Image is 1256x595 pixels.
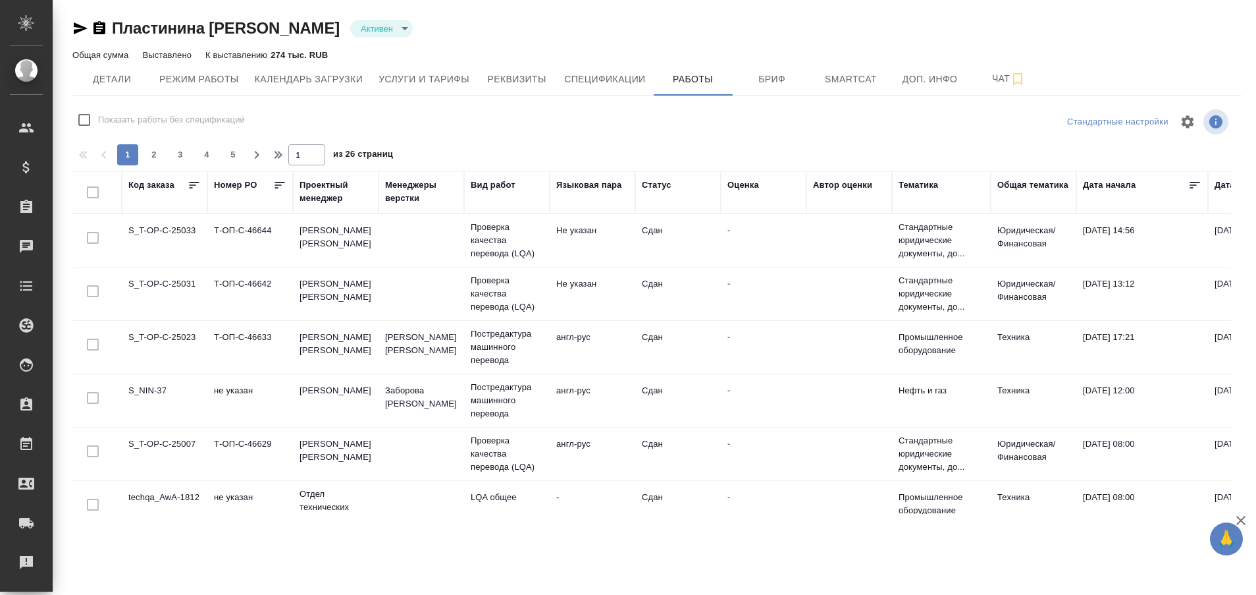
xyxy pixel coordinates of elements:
a: - [727,492,730,502]
td: англ-рус [550,378,635,424]
div: Автор оценки [813,179,872,192]
button: Активен [357,23,397,34]
span: Услуги и тарифы [379,71,469,88]
span: Посмотреть информацию [1203,109,1231,134]
span: Доп. инфо [899,71,962,88]
button: 3 [170,144,191,165]
div: Дата начала [1083,179,1136,192]
td: [PERSON_NAME] [PERSON_NAME] [293,217,379,264]
span: Детали [80,71,144,88]
td: S_NIN-37 [122,378,207,424]
td: Сдан [635,271,721,317]
td: Сдан [635,431,721,477]
td: [PERSON_NAME] [PERSON_NAME] [293,431,379,477]
p: Постредактура машинного перевода [471,327,543,367]
td: Сдан [635,378,721,424]
button: Скопировать ссылку для ЯМессенджера [72,20,88,36]
a: - [727,439,730,449]
button: Скопировать ссылку [92,20,107,36]
td: Техника [991,484,1076,530]
p: Выставлено [142,50,195,60]
span: Чат [978,71,1041,87]
td: S_T-OP-C-25023 [122,324,207,370]
span: Показать работы без спецификаций [98,113,245,127]
svg: Подписаться [1010,71,1026,87]
td: [DATE] 08:00 [1076,431,1208,477]
td: Отдел технических переводов [293,481,379,534]
p: К выставлению [205,50,271,60]
td: Т-ОП-С-46629 [207,431,293,477]
td: S_T-OP-C-25007 [122,431,207,477]
button: 5 [222,144,244,165]
div: Номер PO [214,179,257,192]
td: [PERSON_NAME] [293,378,379,424]
span: Smartcat [820,71,883,88]
td: англ-рус [550,324,635,370]
td: англ-рус [550,431,635,477]
td: Техника [991,378,1076,424]
p: Проверка качества перевода (LQA) [471,274,543,314]
td: [PERSON_NAME] [PERSON_NAME] [293,271,379,317]
td: Юридическая/Финансовая [991,271,1076,317]
td: [DATE] 14:56 [1076,217,1208,264]
p: Промышленное оборудование [899,331,984,357]
p: Постредактура машинного перевода [471,381,543,420]
a: - [727,279,730,289]
td: Техника [991,324,1076,370]
button: 4 [196,144,217,165]
div: split button [1064,112,1172,132]
span: Спецификации [564,71,645,88]
p: Проверка качества перевода (LQA) [471,434,543,474]
td: [PERSON_NAME] [PERSON_NAME] [379,324,464,370]
td: не указан [207,378,293,424]
p: Стандартные юридические документы, до... [899,274,984,314]
p: Проверка качества перевода (LQA) [471,221,543,260]
span: 🙏 [1215,525,1238,553]
td: Сдан [635,484,721,530]
div: Активен [350,20,413,38]
p: Стандартные юридические документы, до... [899,434,984,474]
div: Общая тематика [997,179,1068,192]
td: Не указан [550,271,635,317]
p: Промышленное оборудование [899,491,984,517]
td: Сдан [635,217,721,264]
span: Бриф [741,71,804,88]
td: Сдан [635,324,721,370]
span: 3 [170,148,191,161]
div: Тематика [899,179,938,192]
td: Юридическая/Финансовая [991,217,1076,264]
td: Т-ОП-С-46644 [207,217,293,264]
td: S_T-OP-C-25031 [122,271,207,317]
td: [DATE] 12:00 [1076,378,1208,424]
td: Т-ОП-С-46633 [207,324,293,370]
td: [DATE] 17:21 [1076,324,1208,370]
a: - [727,225,730,235]
div: Статус [642,179,671,192]
td: [PERSON_NAME] [PERSON_NAME] [293,324,379,370]
button: 2 [144,144,165,165]
span: Работы [662,71,725,88]
td: не указан [207,484,293,530]
span: 4 [196,148,217,161]
p: Нефть и газ [899,384,984,397]
div: Оценка [727,179,759,192]
span: Настроить таблицу [1172,106,1203,138]
span: 5 [222,148,244,161]
td: Т-ОП-С-46642 [207,271,293,317]
td: - [550,484,635,530]
a: - [727,332,730,342]
span: из 26 страниц [333,146,393,165]
div: Языковая пара [556,179,622,192]
div: Менеджеры верстки [385,179,458,205]
div: Вид работ [471,179,515,192]
td: techqa_AwA-1812 [122,484,207,530]
p: Стандартные юридические документы, до... [899,221,984,260]
span: 2 [144,148,165,161]
button: 🙏 [1210,523,1243,555]
td: Юридическая/Финансовая [991,431,1076,477]
a: - [727,385,730,395]
span: Режим работы [159,71,239,88]
a: Пластинина [PERSON_NAME] [112,19,340,37]
p: Общая сумма [72,50,132,60]
td: Заборова [PERSON_NAME] [379,378,464,424]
